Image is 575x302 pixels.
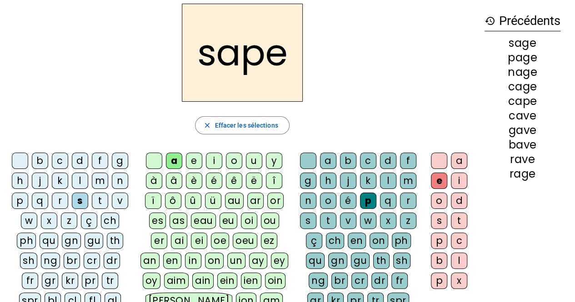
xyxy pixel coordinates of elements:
div: e [186,153,202,169]
div: ch [326,233,344,249]
div: n [300,193,316,209]
div: kr [62,272,78,289]
div: e [431,173,447,189]
div: rave [485,154,560,165]
div: f [92,153,108,169]
div: fr [22,272,38,289]
div: o [431,193,447,209]
div: gave [485,125,560,136]
div: s [72,193,88,209]
div: z [400,213,416,229]
div: aim [164,272,189,289]
div: pr [82,272,98,289]
div: ain [192,272,214,289]
div: ü [205,193,221,209]
div: ph [392,233,411,249]
div: oi [241,213,257,229]
div: y [266,153,282,169]
div: à [146,173,162,189]
div: d [451,193,467,209]
div: p [12,193,28,209]
div: z [61,213,77,229]
div: cr [84,252,100,269]
div: i [206,153,222,169]
div: d [72,153,88,169]
div: ey [271,252,288,269]
div: u [246,153,262,169]
div: ô [165,193,181,209]
div: qu [306,252,325,269]
div: w [21,213,37,229]
div: cr [351,272,368,289]
div: ei [191,233,207,249]
mat-icon: history [485,15,495,26]
div: en [163,252,181,269]
div: m [92,173,108,189]
div: î [266,173,282,189]
div: on [370,233,388,249]
div: a [451,153,467,169]
div: ein [217,272,238,289]
div: qu [40,233,58,249]
div: cape [485,96,560,107]
div: i [451,173,467,189]
div: dr [371,272,388,289]
div: nage [485,67,560,78]
div: b [431,252,447,269]
div: v [340,213,356,229]
div: x [451,272,467,289]
h3: Précédents [485,11,560,31]
div: a [320,153,336,169]
div: l [380,173,396,189]
div: ien [241,272,261,289]
div: th [373,252,390,269]
div: sage [485,38,560,49]
mat-icon: close [203,121,211,129]
div: on [205,252,224,269]
div: n [112,173,128,189]
div: f [400,153,416,169]
div: as [170,213,187,229]
div: o [226,153,242,169]
button: Effacer les sélections [195,116,289,134]
div: j [340,173,356,189]
div: t [320,213,336,229]
div: p [360,193,376,209]
div: ng [309,272,328,289]
div: d [380,153,396,169]
div: gu [85,233,103,249]
div: gr [42,272,58,289]
div: j [32,173,48,189]
div: br [64,252,80,269]
div: c [451,233,467,249]
div: au [225,193,244,209]
div: a [166,153,182,169]
span: Effacer les sélections [215,120,278,131]
div: ç [306,233,322,249]
div: g [112,153,128,169]
div: er [151,233,167,249]
div: page [485,52,560,63]
div: oeu [233,233,257,249]
div: r [52,193,68,209]
div: eau [191,213,216,229]
div: l [451,252,467,269]
div: b [32,153,48,169]
div: ar [247,193,264,209]
div: gn [62,233,81,249]
div: ç [81,213,97,229]
div: é [206,173,222,189]
div: h [12,173,28,189]
div: br [331,272,348,289]
div: th [107,233,123,249]
div: ez [261,233,277,249]
div: v [112,193,128,209]
div: tr [102,272,118,289]
div: dr [104,252,120,269]
div: s [431,213,447,229]
div: c [360,153,376,169]
div: b [340,153,356,169]
div: cave [485,110,560,121]
div: oy [143,272,160,289]
div: sh [20,252,37,269]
